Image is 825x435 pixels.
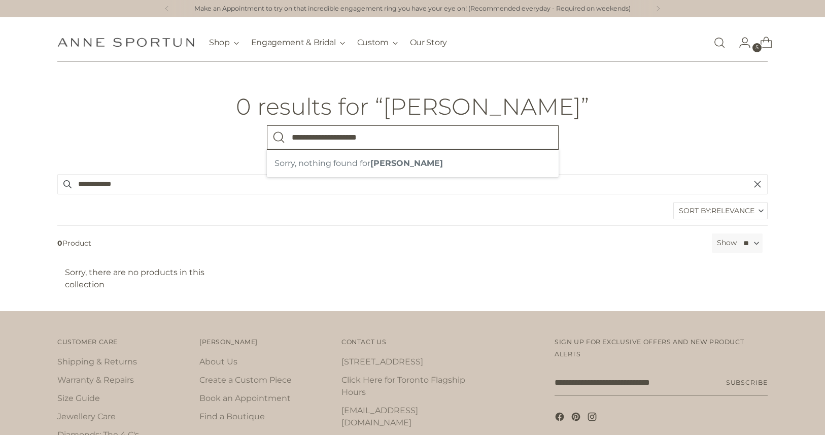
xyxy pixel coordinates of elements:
[57,174,768,194] input: Search products
[199,375,292,385] a: Create a Custom Piece
[236,94,589,119] h1: 0 results for “[PERSON_NAME]”
[199,393,291,403] a: Book an Appointment
[194,4,631,14] a: Make an Appointment to try on that incredible engagement ring you have your eye on! (Recommended ...
[199,357,237,366] a: About Us
[341,375,465,397] a: Click Here for Toronto Flagship Hours
[57,393,100,403] a: Size Guide
[341,338,386,346] span: Contact Us
[57,266,225,291] div: Sorry, there are no products in this collection
[752,43,762,52] span: 5
[674,203,767,219] label: Sort By:Relevance
[267,125,291,150] button: Search
[357,31,398,54] button: Custom
[57,375,134,385] a: Warranty & Repairs
[57,239,62,248] b: 0
[199,412,265,421] a: Find a Boutique
[726,370,768,395] button: Subscribe
[199,338,258,346] span: [PERSON_NAME]
[410,31,447,54] a: Our Story
[341,357,423,366] a: [STREET_ADDRESS]
[731,32,751,53] a: Go to the account page
[711,203,754,219] span: Relevance
[709,32,730,53] a: Open search modal
[267,150,559,177] p: Sorry, nothing found for
[53,233,708,253] span: Product
[251,31,345,54] button: Engagement & Bridal
[57,412,116,421] a: Jewellery Care
[57,38,194,47] a: Anne Sportun Fine Jewellery
[752,32,772,53] a: Open cart modal
[717,238,737,248] label: Show
[341,406,418,427] a: [EMAIL_ADDRESS][DOMAIN_NAME]
[370,157,443,170] b: [PERSON_NAME]
[57,338,118,346] span: Customer Care
[209,31,239,54] button: Shop
[57,357,137,366] a: Shipping & Returns
[555,338,744,358] span: Sign up for exclusive offers and new product alerts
